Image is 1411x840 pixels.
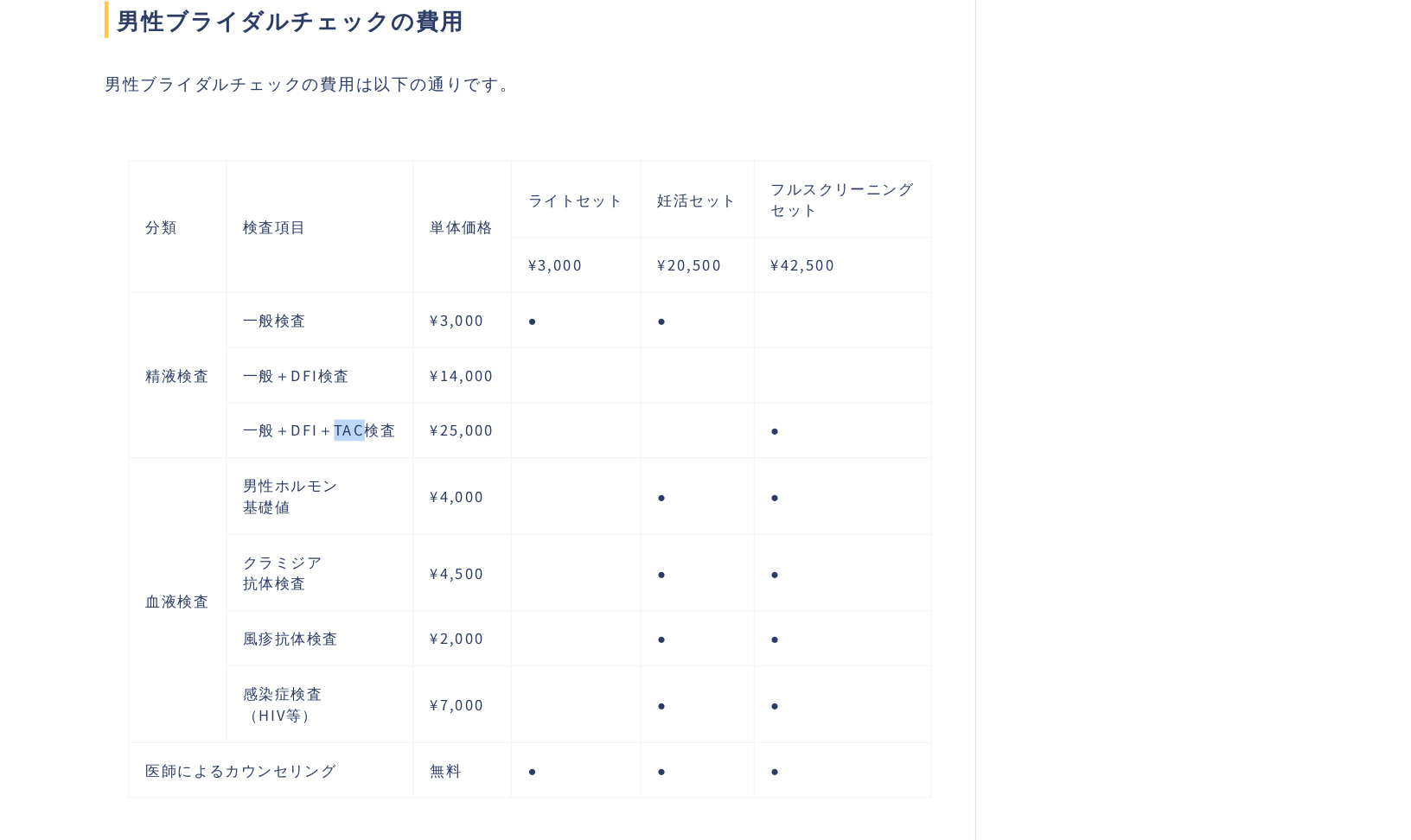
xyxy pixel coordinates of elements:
a: 料金について [759,19,840,36]
span: 男性ブライダルチェックの費用 [152,130,869,161]
td: ¥4,500 [413,582,496,646]
td: 血液検査 [173,517,255,758]
td: 一般＋DFI検査 [255,423,413,470]
a: はじめての方 [990,12,1092,44]
a: 診療内容 [629,19,683,36]
a: コラム [701,19,742,36]
div: はじめての方 [1004,19,1078,37]
td: ¥25,000 [413,470,496,517]
td: ¥42,500 [702,330,852,377]
a: home [152,12,299,43]
td: ¥20,500 [606,330,702,377]
td: ● [606,646,702,693]
td: ● [702,470,852,517]
td: ● [606,517,702,582]
div: 受診歴のある方 [1113,19,1200,37]
td: ● [606,582,702,646]
td: 分類 [173,265,255,377]
a: 医師一覧 [857,19,910,36]
a: お知らせ [559,19,612,36]
td: ¥3,000 [413,377,496,423]
div: 予約 [953,19,980,37]
td: 感染症検査 （HIV等） [255,693,413,758]
td: ● [606,377,702,423]
td: ● [606,693,702,758]
td: フルスクリーニング セット [702,265,852,330]
td: ● [606,758,702,805]
td: 一般検査 [255,377,413,423]
td: ● [702,582,852,646]
td: ¥2,000 [413,646,496,693]
td: ● [702,758,852,805]
td: 男性ホルモン 基礎値 [255,517,413,582]
td: 妊活セット [606,265,702,330]
td: 無料 [413,758,496,805]
td: 医師によるカウンセリング [173,758,414,805]
td: 精液検査 [173,377,255,517]
img: torch clinic [152,5,299,43]
a: 受診歴のある方 [1099,12,1214,44]
td: ライトセット [497,265,607,330]
td: 単体価格 [413,265,496,377]
td: ¥7,000 [413,693,496,758]
a: トップ [501,19,541,36]
p: 男性ブライダルチェックの費用は以下の通りです。 [152,188,869,209]
td: ¥4,000 [413,517,496,582]
td: クラミジア 抗体検査 [255,582,413,646]
td: 一般＋DFI＋TAC検査 [255,470,413,517]
td: ● [702,693,852,758]
td: 風疹抗体検査 [255,646,413,693]
td: ● [497,377,607,423]
td: 検査項目 [255,265,413,377]
td: ● [702,646,852,693]
td: ¥14,000 [413,423,496,470]
td: ● [702,517,852,582]
td: ● [497,758,607,805]
td: ¥3,000 [497,330,607,377]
